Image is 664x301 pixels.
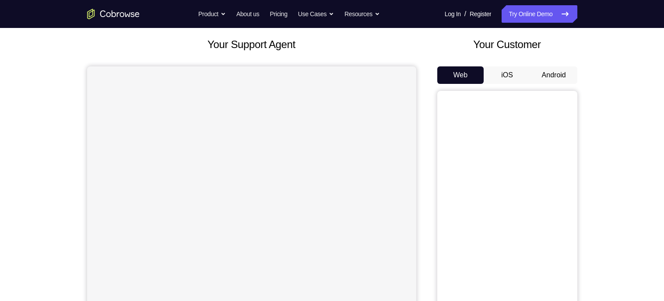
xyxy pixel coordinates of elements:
[502,5,577,23] a: Try Online Demo
[464,9,466,19] span: /
[484,66,530,84] button: iOS
[437,66,484,84] button: Web
[445,5,461,23] a: Log In
[437,37,577,52] h2: Your Customer
[470,5,491,23] a: Register
[87,9,140,19] a: Go to the home page
[87,37,416,52] h2: Your Support Agent
[236,5,259,23] a: About us
[530,66,577,84] button: Android
[270,5,287,23] a: Pricing
[344,5,380,23] button: Resources
[198,5,226,23] button: Product
[298,5,334,23] button: Use Cases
